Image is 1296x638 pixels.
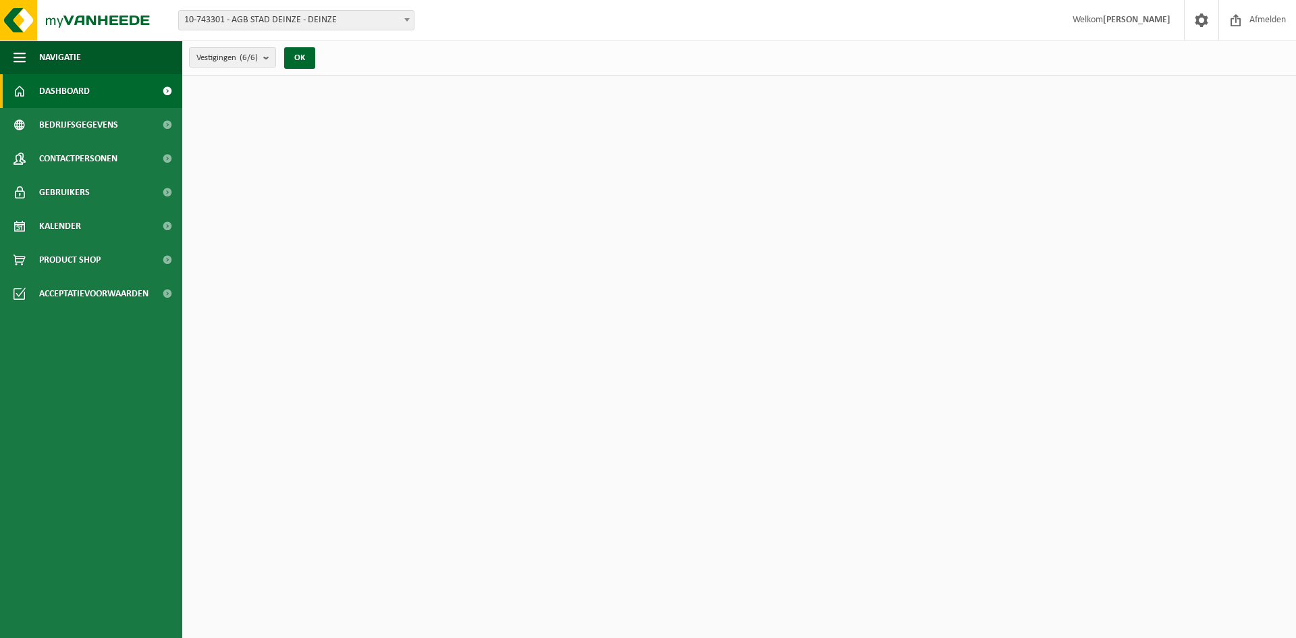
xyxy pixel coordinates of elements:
[240,53,258,62] count: (6/6)
[1103,15,1170,25] strong: [PERSON_NAME]
[179,11,414,30] span: 10-743301 - AGB STAD DEINZE - DEINZE
[39,277,148,311] span: Acceptatievoorwaarden
[39,41,81,74] span: Navigatie
[189,47,276,68] button: Vestigingen(6/6)
[39,176,90,209] span: Gebruikers
[39,243,101,277] span: Product Shop
[284,47,315,69] button: OK
[39,209,81,243] span: Kalender
[39,142,117,176] span: Contactpersonen
[7,608,225,638] iframe: chat widget
[178,10,414,30] span: 10-743301 - AGB STAD DEINZE - DEINZE
[39,74,90,108] span: Dashboard
[196,48,258,68] span: Vestigingen
[39,108,118,142] span: Bedrijfsgegevens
